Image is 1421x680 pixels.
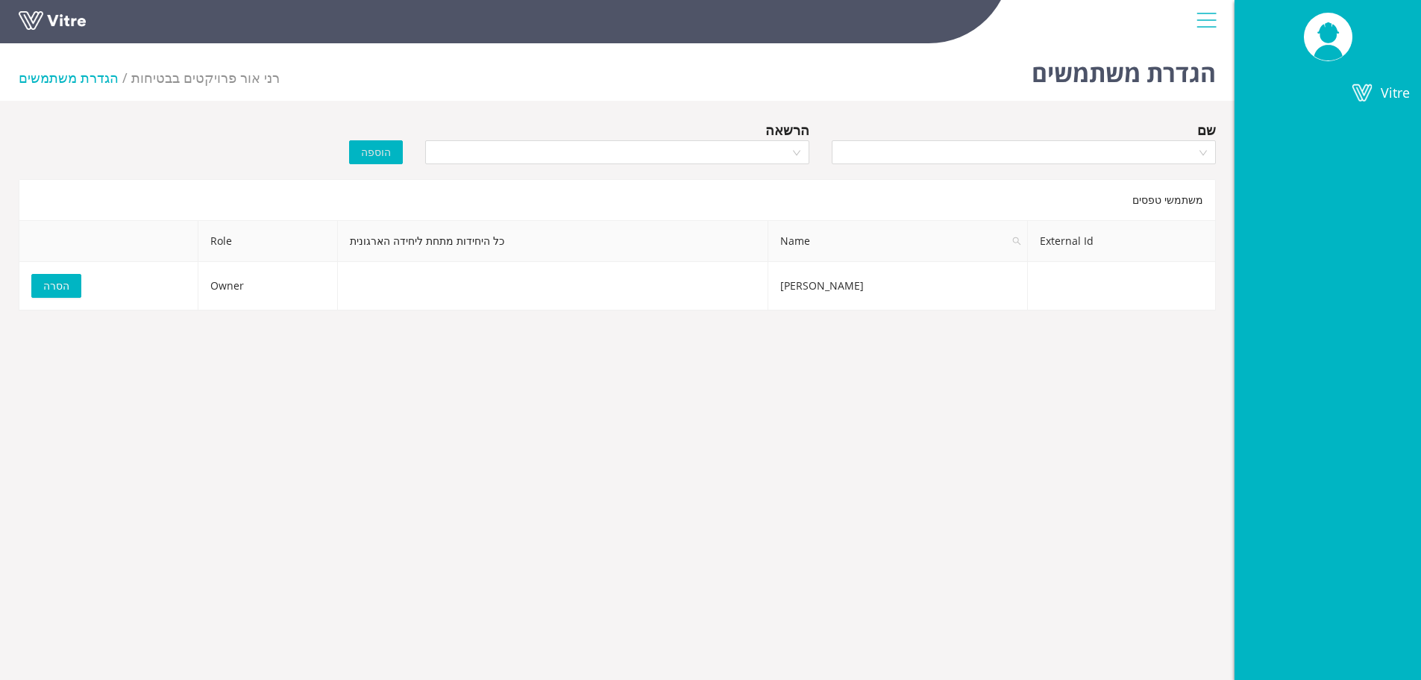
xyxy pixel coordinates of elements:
button: הוספה [349,140,403,164]
span: Vitre [1381,84,1410,102]
span: 264 [131,69,280,87]
h1: הגדרת משתמשים [1032,37,1216,101]
div: משתמשי טפסים [19,179,1216,220]
span: Owner [210,278,244,293]
span: search [1012,237,1021,246]
span: Name [768,221,1027,261]
span: search [1006,221,1027,261]
div: הרשאה [765,119,809,140]
span: הסרה [43,278,69,294]
img: UserPic.png [1304,13,1352,60]
td: [PERSON_NAME] [768,262,1028,311]
a: Vitre [1235,75,1421,110]
button: הסרה [31,274,81,298]
th: Role [198,221,338,262]
li: הגדרת משתמשים [19,67,131,88]
th: כל היחידות מתחת ליחידה הארגונית [338,221,768,262]
div: שם [1197,119,1216,140]
th: External Id [1028,221,1216,262]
